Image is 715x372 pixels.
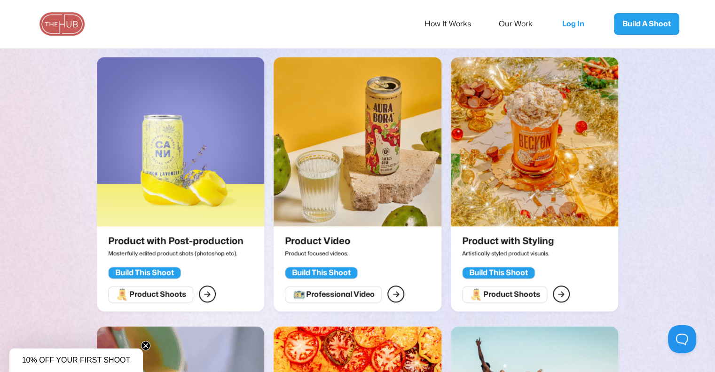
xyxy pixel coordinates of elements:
div: Build This Shoot [115,268,174,277]
div: Build This Shoot [292,268,351,277]
div:  [558,288,565,300]
a: Build This Shoot [108,264,181,279]
a: Product with Post-production [97,57,264,236]
span: 10% OFF YOUR FIRST SHOOT [22,356,131,364]
div: Build This Shoot [469,268,528,277]
img: Professional Video [292,287,306,301]
a: Our Work [499,14,545,34]
img: Product with Styling [451,57,618,226]
a:  [553,285,570,302]
button: Close teaser [141,341,150,350]
div:  [393,288,400,300]
a: Product Video [274,57,441,236]
p: Masterfully edited product shots (photoshop etc). [108,246,248,260]
p: Product focused videos. [285,246,354,260]
img: Product Shoots [469,287,483,301]
h2: Product with Styling [462,236,554,246]
iframe: Toggle Customer Support [668,325,696,353]
h2: Product Video [285,236,350,246]
div: 10% OFF YOUR FIRST SHOOTClose teaser [9,348,143,372]
img: Product Video [274,57,441,226]
a:  [199,285,216,302]
div: Professional Video [306,290,375,299]
img: Product Shoots [115,287,129,301]
p: Artistically styled product visuals. [462,246,558,260]
a: Product with Styling [451,57,618,236]
a: Build This Shoot [285,264,358,279]
a: Log In [553,8,600,40]
div: Product Shoots [483,290,540,299]
a: Build A Shoot [614,13,679,35]
a: How It Works [424,14,484,34]
h2: Product with Post-production [108,236,244,246]
div: Product Shoots [129,290,186,299]
a: Build This Shoot [462,264,535,279]
a:  [387,285,404,302]
img: Product with Post-production [97,57,264,226]
div:  [204,288,211,300]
